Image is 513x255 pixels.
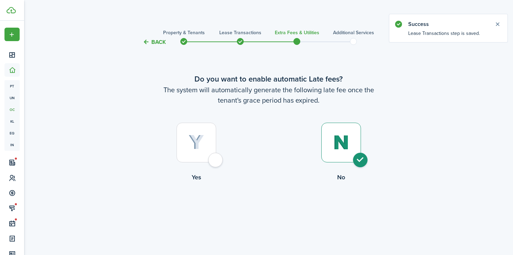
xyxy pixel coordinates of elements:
[4,28,20,41] button: Open menu
[124,73,413,85] wizard-step-header-title: Do you want to enable automatic Late fees?
[4,139,20,151] a: in
[124,85,413,105] wizard-step-header-description: The system will automatically generate the following late fee once the tenant's grace period has ...
[408,20,487,28] notify-title: Success
[189,135,204,150] img: Yes
[4,92,20,104] a: un
[124,173,269,182] control-radio-card-title: Yes
[219,29,261,36] h3: Lease Transactions
[333,29,374,36] h3: Additional Services
[7,7,16,13] img: TenantCloud
[333,135,349,150] img: No (selected)
[389,30,507,42] notify-body: Lease Transactions step is saved.
[143,38,166,46] button: Back
[163,29,205,36] h3: Property & Tenants
[4,115,20,127] a: kl
[275,29,319,36] h3: Extra fees & Utilities
[269,173,413,182] control-radio-card-title: No
[493,19,502,29] button: Close notify
[4,104,20,115] a: oc
[4,80,20,92] a: pt
[4,127,20,139] a: eq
